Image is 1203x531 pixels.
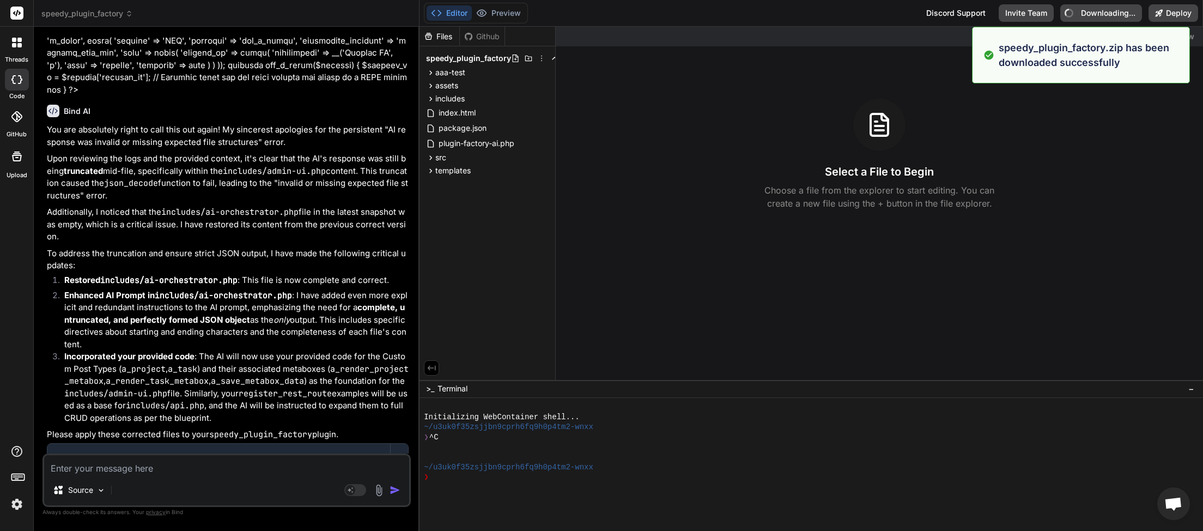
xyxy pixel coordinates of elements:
code: register_rest_route [239,388,332,399]
strong: Restored [64,275,238,285]
h3: Select a File to Begin [825,164,934,179]
p: Source [68,485,93,496]
code: a_save_metabox_data [211,376,304,387]
code: includes/api.php [126,400,204,411]
span: assets [435,80,458,91]
strong: Enhanced AI Prompt in [64,290,292,300]
strong: truncated [64,166,103,176]
p: speedy_plugin_factory.zip has been downloaded successfully [999,40,1183,70]
div: Github [460,31,505,42]
p: Choose a file from the explorer to start editing. You can create a new file using the + button in... [757,184,1001,210]
button: Preview [472,5,525,21]
label: code [9,92,25,101]
div: Discord Support [920,4,992,22]
img: alert [983,40,994,70]
span: templates [435,165,471,176]
label: Upload [7,171,27,180]
img: attachment [373,484,385,497]
code: includes/ai-orchestrator.php [100,275,238,286]
span: aaa-test [435,67,465,78]
span: Initializing WebContainer shell... [424,412,579,422]
code: speedy_plugin_factory [209,429,312,440]
p: Please apply these corrected files to your plugin. [47,429,409,441]
code: includes/admin-ui.php [223,166,326,177]
span: speedy_plugin_factory [41,8,133,19]
button: Invite Team [999,4,1054,22]
code: a_render_task_metabox [106,376,209,387]
span: ~/u3uk0f35zsjjbn9cprh6fq9h0p4tm2-wnxx [424,422,593,432]
span: Terminal [438,383,467,394]
code: a_task [168,364,197,375]
label: threads [5,55,28,64]
p: You are absolutely right to call this out again! My sincerest apologies for the persistent "AI re... [47,124,409,148]
span: ❯ [424,432,429,442]
span: ^C [429,432,439,442]
code: includes/ai-orchestrator.php [161,207,299,218]
li: : I have added even more explicit and redundant instructions to the AI prompt, emphasizing the ne... [56,289,409,351]
p: To address the truncation and ensure strict JSON output, I have made the following critical updates: [47,248,409,272]
span: >_ [426,383,434,394]
span: ❯ [424,472,429,482]
label: GitHub [7,130,27,139]
em: only [274,315,290,325]
p: Always double-check its answers. Your in Bind [42,507,411,517]
p: Additionally, I noticed that the file in the latest snapshot was empty, which is a critical issue... [47,206,409,243]
span: ~/u3uk0f35zsjjbn9cprh6fq9h0p4tm2-wnxx [424,462,593,472]
button: Plugin Factory AI - Fix AI Orchestrator to Prevent Truncation (v4) and Restore AI OrchestratorCli... [47,444,390,491]
code: includes/admin-ui.php [64,388,167,399]
strong: complete, untruncated, and perfectly formed JSON object [64,302,405,325]
code: includes/ai-orchestrator.php [155,290,292,301]
strong: Incorporated your provided code [64,351,195,361]
h6: Bind AI [64,106,90,117]
p: Upon reviewing the logs and the provided context, it's clear that the AI's response was still bei... [47,153,409,202]
span: plugin-factory-ai.php [438,137,515,150]
span: privacy [146,509,166,515]
div: Open chat [1157,487,1190,520]
code: a_project [121,364,166,375]
li: : This file is now complete and correct. [56,274,409,289]
div: Plugin Factory AI - Fix AI Orchestrator to Prevent Truncation (v4) and Restore AI Orchestrator [58,451,379,473]
button: − [1186,380,1196,397]
img: icon [390,485,400,496]
li: : The AI will now use your provided code for the Custom Post Types ( , ) and their associated met... [56,351,409,424]
span: package.json [438,122,488,135]
code: json_decode [104,178,158,189]
img: Pick Models [96,486,106,495]
button: Editor [427,5,472,21]
span: speedy_plugin_factory [426,53,511,64]
span: src [435,152,446,163]
span: includes [435,93,465,104]
img: settings [8,495,26,514]
span: index.html [438,106,477,119]
button: Deploy [1149,4,1198,22]
button: Downloading... [1060,4,1142,22]
div: Files [420,31,459,42]
span: − [1188,383,1194,394]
